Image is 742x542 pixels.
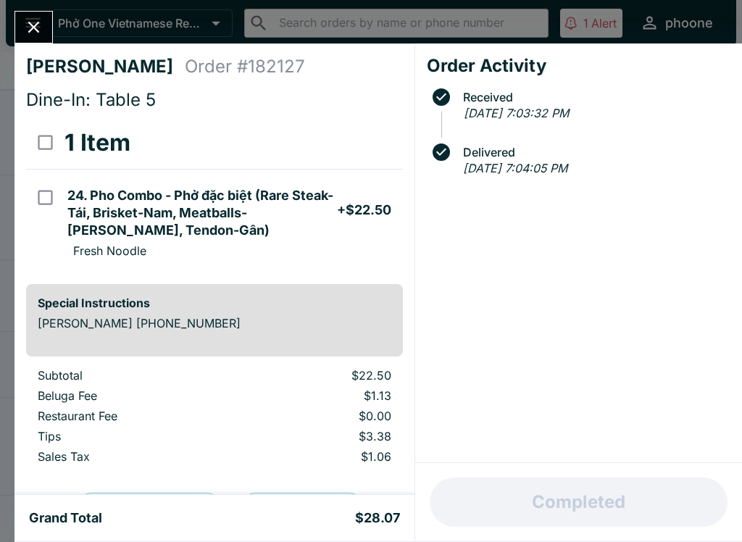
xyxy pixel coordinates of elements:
em: [DATE] 7:04:05 PM [463,161,567,175]
p: Sales Tax [38,449,225,464]
span: Dine-In: Table 5 [26,89,156,110]
table: orders table [26,117,403,272]
span: Delivered [456,146,730,159]
em: [DATE] 7:03:32 PM [464,106,569,120]
h5: 24. Pho Combo - Phở đặc biệt (Rare Steak-Tái, Brisket-Nam, Meatballs-[PERSON_NAME], Tendon-Gân) [67,187,336,239]
p: $1.13 [249,388,391,403]
p: [PERSON_NAME] [PHONE_NUMBER] [38,316,391,330]
h4: Order Activity [427,55,730,77]
h5: Grand Total [29,509,102,527]
table: orders table [26,368,403,470]
p: $22.50 [249,368,391,383]
p: Subtotal [38,368,225,383]
p: Restaurant Fee [38,409,225,423]
h4: Order # 182127 [185,56,305,78]
h6: Special Instructions [38,296,391,310]
p: $1.06 [249,449,391,464]
h5: $28.07 [355,509,400,527]
button: Close [15,12,52,43]
button: Preview Receipt [73,493,225,530]
button: Print Receipt [237,493,367,530]
span: Received [456,91,730,104]
h3: 1 Item [64,128,130,157]
h5: + $22.50 [337,201,391,219]
p: $3.38 [249,429,391,443]
p: Beluga Fee [38,388,225,403]
p: Fresh Noodle [73,243,146,258]
h4: [PERSON_NAME] [26,56,185,78]
p: $0.00 [249,409,391,423]
p: Tips [38,429,225,443]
